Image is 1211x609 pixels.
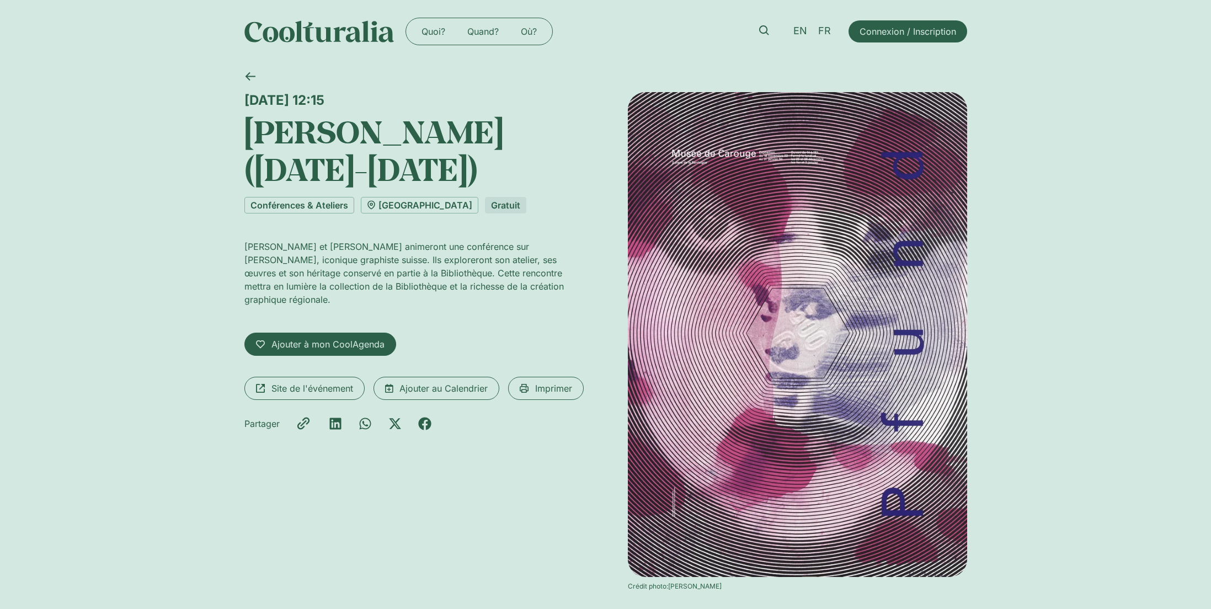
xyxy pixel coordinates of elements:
[374,377,499,400] a: Ajouter au Calendrier
[418,417,431,430] div: Partager sur facebook
[818,25,831,37] span: FR
[271,382,353,395] span: Site de l'événement
[359,417,372,430] div: Partager sur whatsapp
[399,382,488,395] span: Ajouter au Calendrier
[510,23,548,40] a: Où?
[793,25,807,37] span: EN
[271,338,385,351] span: Ajouter à mon CoolAgenda
[244,197,354,213] a: Conférences & Ateliers
[244,377,365,400] a: Site de l'événement
[244,240,584,306] p: [PERSON_NAME] et [PERSON_NAME] animeront une conférence sur [PERSON_NAME], iconique graphiste sui...
[388,417,402,430] div: Partager sur x-twitter
[244,113,584,188] h1: [PERSON_NAME] ([DATE]-[DATE])
[860,25,956,38] span: Connexion / Inscription
[813,23,836,39] a: FR
[329,417,342,430] div: Partager sur linkedin
[485,197,526,213] div: Gratuit
[244,333,396,356] a: Ajouter à mon CoolAgenda
[535,382,572,395] span: Imprimer
[508,377,584,400] a: Imprimer
[788,23,813,39] a: EN
[410,23,548,40] nav: Menu
[410,23,456,40] a: Quoi?
[244,417,280,430] div: Partager
[456,23,510,40] a: Quand?
[244,92,584,108] div: [DATE] 12:15
[849,20,967,42] a: Connexion / Inscription
[628,581,967,591] div: Crédit photo:[PERSON_NAME]
[361,197,478,213] a: [GEOGRAPHIC_DATA]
